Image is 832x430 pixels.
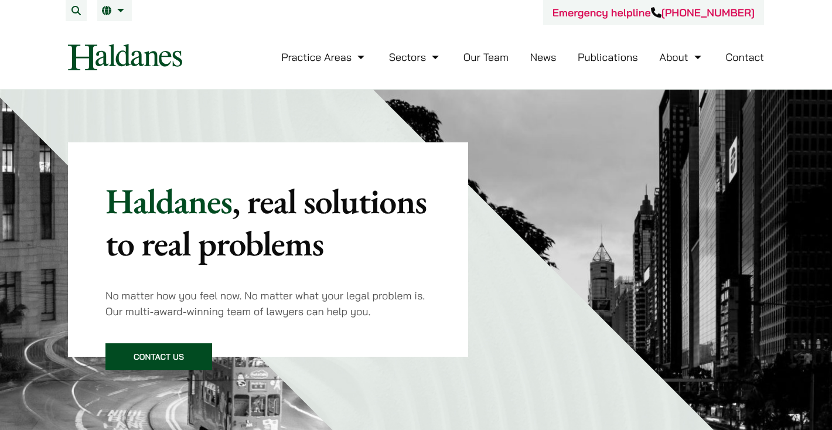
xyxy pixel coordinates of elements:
a: Practice Areas [281,50,367,64]
a: Publications [578,50,638,64]
a: EN [102,6,127,15]
img: Logo of Haldanes [68,44,182,70]
a: Emergency helpline[PHONE_NUMBER] [553,6,755,19]
a: Our Team [463,50,509,64]
a: Contact [725,50,764,64]
mark: , real solutions to real problems [105,178,427,266]
a: About [659,50,704,64]
a: Sectors [389,50,442,64]
p: Haldanes [105,180,431,264]
p: No matter how you feel now. No matter what your legal problem is. Our multi-award-winning team of... [105,288,431,319]
a: News [530,50,557,64]
a: Contact Us [105,343,212,370]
